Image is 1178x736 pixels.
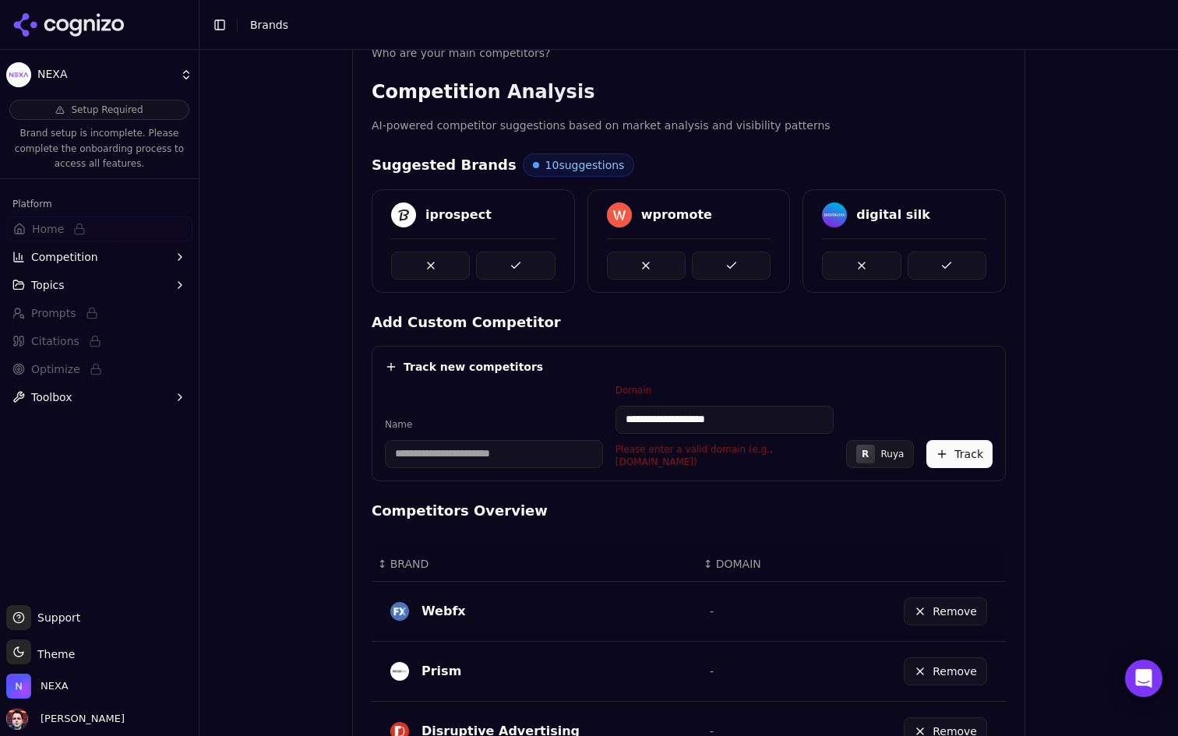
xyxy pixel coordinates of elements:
[391,202,416,227] img: iprospect
[32,221,64,237] span: Home
[404,359,543,375] h4: Track new competitors
[822,202,847,227] img: digital silk
[250,19,288,31] span: Brands
[545,157,625,173] span: 10 suggestions
[37,68,174,82] span: NEXA
[697,547,834,582] th: DOMAIN
[41,679,69,693] span: NEXA
[31,361,80,377] span: Optimize
[6,245,192,269] button: Competition
[372,547,697,582] th: BRAND
[31,305,76,321] span: Prompts
[390,556,429,572] span: BRAND
[926,440,993,468] button: Track
[31,333,79,349] span: Citations
[390,662,409,681] img: prism
[6,674,31,699] img: NEXA
[425,206,492,224] div: iprospect
[710,665,714,678] span: -
[385,418,603,431] label: Name
[421,602,466,621] div: Webfx
[71,104,143,116] span: Setup Required
[641,206,712,224] div: wpromote
[9,126,189,172] p: Brand setup is incomplete. Please complete the onboarding process to access all features.
[1125,660,1162,697] div: Open Intercom Messenger
[615,384,834,396] label: Domain
[881,448,905,460] div: Ruya
[31,389,72,405] span: Toolbox
[31,249,98,265] span: Competition
[372,312,1006,333] h4: Add Custom Competitor
[250,17,288,33] nav: breadcrumb
[862,448,869,460] span: R
[6,674,69,699] button: Open organization switcher
[716,556,761,572] span: DOMAIN
[607,202,632,227] img: wpromote
[372,117,1006,135] p: AI-powered competitor suggestions based on market analysis and visibility patterns
[31,277,65,293] span: Topics
[856,206,930,224] div: digital silk
[390,602,409,621] img: WebFX
[372,45,1006,61] div: Who are your main competitors?
[421,662,461,681] div: Prism
[31,610,80,625] span: Support
[710,605,714,618] span: -
[6,62,31,87] img: NEXA
[372,154,517,176] h4: Suggested Brands
[34,712,125,726] span: [PERSON_NAME]
[31,648,75,660] span: Theme
[372,79,1006,104] h3: Competition Analysis
[378,556,691,572] div: ↕BRAND
[704,556,828,572] div: ↕DOMAIN
[6,708,28,730] img: Deniz Ozcan
[615,443,834,468] p: Please enter a valid domain (e.g., [DOMAIN_NAME])
[372,500,1006,522] h4: Competitors Overview
[904,597,987,625] button: Remove
[6,708,125,730] button: Open user button
[6,273,192,298] button: Topics
[6,385,192,410] button: Toolbox
[904,657,987,685] button: Remove
[6,192,192,217] div: Platform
